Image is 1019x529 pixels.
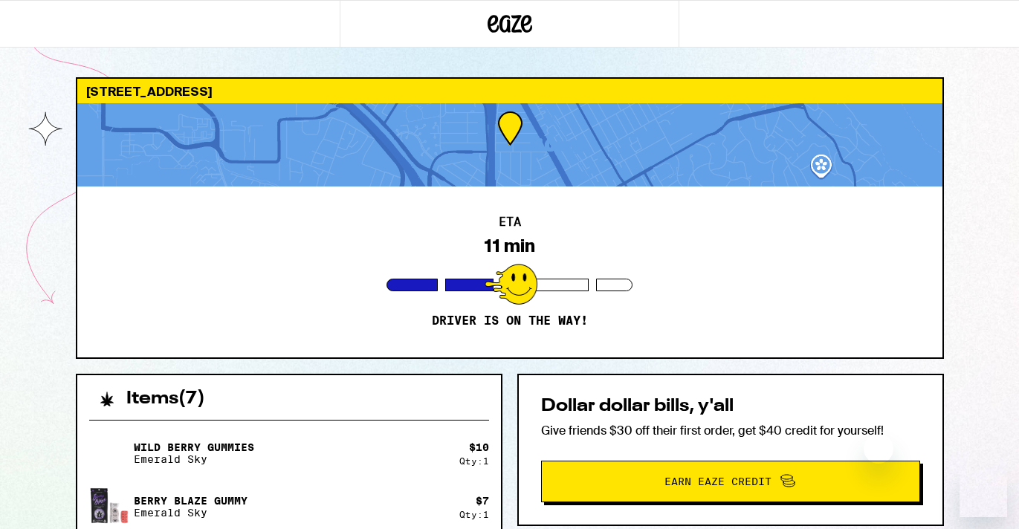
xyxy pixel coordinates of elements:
img: Berry Blaze Gummy [89,487,131,526]
p: Emerald Sky [134,507,248,519]
div: $ 7 [476,495,489,507]
div: $ 10 [469,441,489,453]
p: Driver is on the way! [432,314,588,328]
div: Qty: 1 [459,510,489,519]
div: Qty: 1 [459,456,489,466]
button: Earn Eaze Credit [541,461,920,502]
p: Wild Berry Gummies [134,441,254,453]
p: Give friends $30 off their first order, get $40 credit for yourself! [541,423,920,438]
span: Earn Eaze Credit [664,476,771,487]
h2: Items ( 7 ) [126,390,205,408]
div: [STREET_ADDRESS] [77,79,942,103]
div: 11 min [484,236,535,256]
iframe: Button to launch messaging window [960,470,1007,517]
img: Wild Berry Gummies [89,432,131,474]
iframe: Close message [864,434,893,464]
p: Emerald Sky [134,453,254,465]
p: Berry Blaze Gummy [134,495,248,507]
h2: ETA [499,216,521,228]
h2: Dollar dollar bills, y'all [541,397,920,415]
